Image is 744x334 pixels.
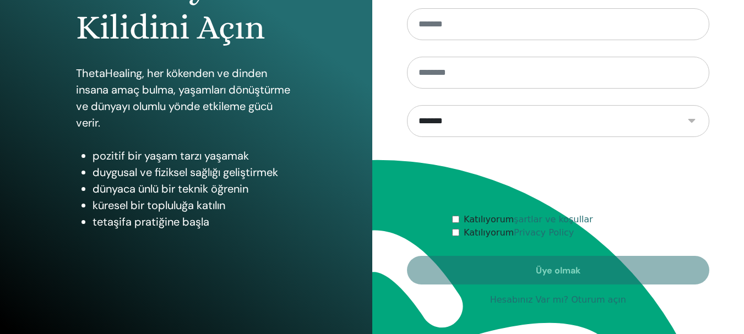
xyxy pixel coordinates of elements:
li: dünyaca ünlü bir teknik öğrenin [93,180,296,197]
li: küresel bir topluluğa katılın [93,197,296,213]
p: ThetaHealing, her kökenden ve dinden insana amaç bulma, yaşamları dönüştürme ve dünyayı olumlu yö... [76,65,296,131]
li: pozitif bir yaşam tarzı yaşamak [93,147,296,164]
li: duygusal ve fiziksel sağlığı geliştirmek [93,164,296,180]
a: Hesabınız Var mı? Oturum açın [490,293,626,306]
iframe: reCAPTCHA [474,154,642,196]
a: şartlar ve koşullar [514,214,593,225]
label: Katılıyorum [464,213,593,226]
li: tetaşifa pratiğine başla [93,213,296,230]
a: Privacy Policy [514,227,574,238]
label: Katılıyorum [464,226,574,239]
